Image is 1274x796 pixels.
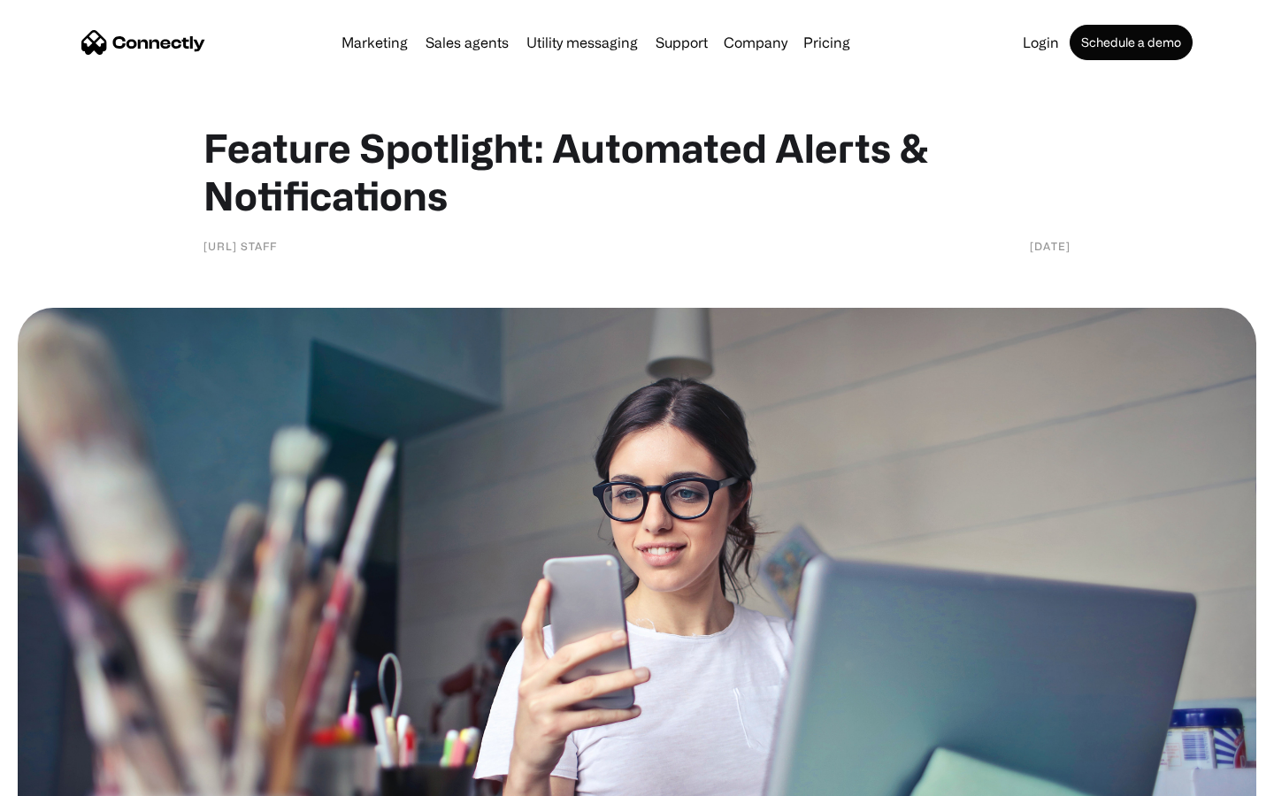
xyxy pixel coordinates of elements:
a: Login [1016,35,1066,50]
a: Sales agents [418,35,516,50]
div: [URL] staff [203,237,277,255]
h1: Feature Spotlight: Automated Alerts & Notifications [203,124,1071,219]
a: Schedule a demo [1070,25,1193,60]
a: Pricing [796,35,857,50]
aside: Language selected: English [18,765,106,790]
a: Marketing [334,35,415,50]
div: [DATE] [1030,237,1071,255]
ul: Language list [35,765,106,790]
a: Support [649,35,715,50]
div: Company [724,30,787,55]
a: Utility messaging [519,35,645,50]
